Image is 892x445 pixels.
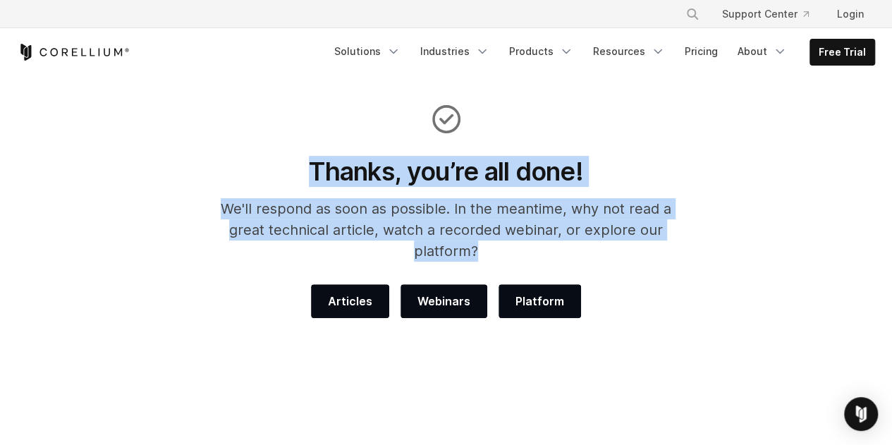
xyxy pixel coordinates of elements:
[326,39,409,64] a: Solutions
[711,1,820,27] a: Support Center
[311,284,389,318] a: Articles
[417,293,470,310] span: Webinars
[680,1,705,27] button: Search
[202,156,690,187] h1: Thanks, you’re all done!
[668,1,875,27] div: Navigation Menu
[412,39,498,64] a: Industries
[202,198,690,262] p: We'll respond as soon as possible. In the meantime, why not read a great technical article, watch...
[826,1,875,27] a: Login
[401,284,487,318] a: Webinars
[326,39,875,66] div: Navigation Menu
[18,44,130,61] a: Corellium Home
[810,39,874,65] a: Free Trial
[328,293,372,310] span: Articles
[729,39,795,64] a: About
[499,284,581,318] a: Platform
[501,39,582,64] a: Products
[515,293,564,310] span: Platform
[676,39,726,64] a: Pricing
[844,397,878,431] div: Open Intercom Messenger
[585,39,673,64] a: Resources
